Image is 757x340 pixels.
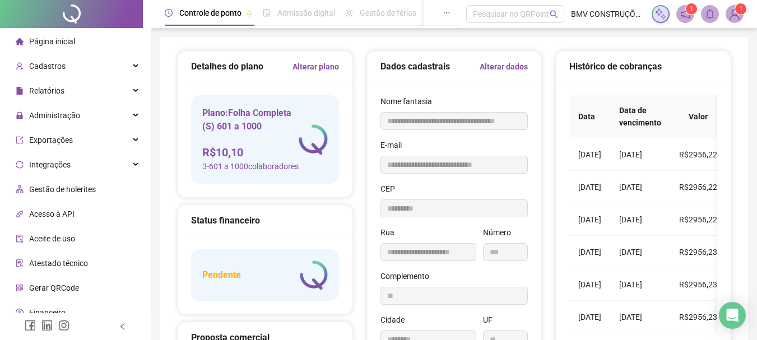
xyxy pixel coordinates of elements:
td: [DATE] [610,203,670,236]
span: solution [16,259,24,267]
div: Status financeiro [191,213,339,227]
span: file-done [263,9,271,17]
td: [DATE] [610,171,670,203]
span: 1 [690,5,694,13]
td: [DATE] [569,171,610,203]
h5: Pendente [202,268,241,282]
td: R$2956,22 [670,171,726,203]
td: R$2956,23 [670,268,726,301]
th: Data [569,95,610,138]
span: Relatórios [29,86,64,95]
sup: 1 [686,3,697,15]
span: home [16,38,24,45]
span: Controle de ponto [179,8,242,17]
span: 1 [739,5,743,13]
td: [DATE] [610,268,670,301]
span: Integrações [29,160,71,169]
span: Administração [29,111,80,120]
span: Admissão digital [277,8,335,17]
span: Gestão de holerites [29,185,96,194]
img: logo-atual-colorida-simples.ef1a4d5a9bda94f4ab63.png [300,260,328,290]
span: bell [705,9,715,19]
label: Nome fantasia [380,95,439,108]
span: facebook [25,320,36,331]
td: [DATE] [610,301,670,333]
label: UF [483,314,500,326]
img: 66634 [726,6,743,22]
label: Número [483,226,518,239]
span: Página inicial [29,37,75,46]
h5: Plano: Folha Completa (S) 601 a 1000 [202,106,299,133]
span: Gerar QRCode [29,283,79,292]
span: instagram [58,320,69,331]
span: dollar [16,309,24,316]
td: R$2956,22 [670,203,726,236]
span: lock [16,111,24,119]
td: [DATE] [569,268,610,301]
sup: Atualize o seu contato no menu Meus Dados [735,3,746,15]
h5: Dados cadastrais [380,60,450,73]
label: Complemento [380,270,436,282]
span: Atestado técnico [29,259,88,268]
span: ellipsis [443,9,451,17]
span: notification [680,9,690,19]
div: Open Intercom Messenger [719,302,746,329]
a: Alterar dados [480,60,528,73]
td: [DATE] [569,203,610,236]
span: sun [345,9,353,17]
td: R$2956,23 [670,301,726,333]
div: Histórico de cobranças [569,59,717,73]
span: Gestão de férias [360,8,416,17]
td: R$2956,22 [670,138,726,171]
th: Valor [670,95,726,138]
span: api [16,210,24,218]
span: file [16,87,24,95]
td: [DATE] [569,236,610,268]
span: 3 - 601 a 1000 colaboradores [202,160,299,173]
span: Acesso à API [29,209,75,218]
span: apartment [16,185,24,193]
th: Data de vencimento [610,95,670,138]
span: search [550,10,558,18]
a: Alterar plano [292,60,339,73]
td: [DATE] [569,301,610,333]
span: audit [16,235,24,243]
img: logo-atual-colorida-simples.ef1a4d5a9bda94f4ab63.png [299,124,327,154]
h4: R$ 10,10 [202,145,299,160]
label: Cidade [380,314,412,326]
img: sparkle-icon.fc2bf0ac1784a2077858766a79e2daf3.svg [654,8,667,20]
span: sync [16,161,24,169]
span: clock-circle [165,9,173,17]
span: user-add [16,62,24,70]
span: Cadastros [29,62,66,71]
label: E-mail [380,139,409,151]
label: CEP [380,183,402,195]
span: Exportações [29,136,73,145]
span: qrcode [16,284,24,292]
td: R$2956,23 [670,236,726,268]
span: linkedin [41,320,53,331]
td: [DATE] [610,138,670,171]
span: export [16,136,24,144]
span: left [119,323,127,330]
label: Rua [380,226,402,239]
td: [DATE] [569,138,610,171]
h5: Detalhes do plano [191,60,263,73]
span: pushpin [246,10,253,17]
td: [DATE] [610,236,670,268]
span: BMV CONSTRUÇÕES E INCORPORAÇÕES [571,8,645,20]
span: Financeiro [29,308,66,317]
span: Aceite de uso [29,234,75,243]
